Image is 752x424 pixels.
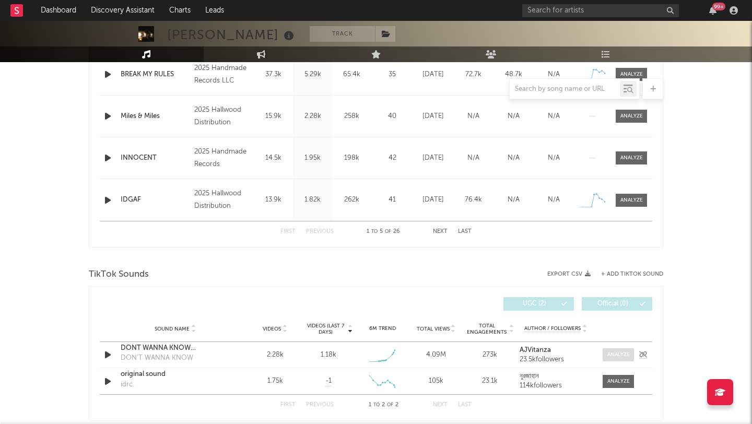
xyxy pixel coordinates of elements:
[335,195,369,205] div: 262k
[325,376,332,386] span: -1
[194,104,251,129] div: 2025 Hallwood Distribution
[296,195,330,205] div: 1.82k
[121,353,193,363] div: DON'T WANNA KNOW
[412,350,461,360] div: 4.09M
[321,350,336,360] div: 1.18k
[121,153,189,163] a: INNOCENT
[251,350,299,360] div: 2.28k
[374,153,410,163] div: 42
[374,195,410,205] div: 41
[355,226,412,238] div: 1 5 26
[121,195,189,205] a: IDGAF
[520,382,592,390] div: 114k followers
[416,69,451,80] div: [DATE]
[458,229,472,234] button: Last
[155,326,190,332] span: Sound Name
[503,297,574,311] button: UGC(2)
[167,26,297,43] div: [PERSON_NAME]
[547,271,591,277] button: Export CSV
[296,111,330,122] div: 2.28k
[510,301,558,307] span: UGC ( 2 )
[374,111,410,122] div: 40
[387,403,393,407] span: of
[251,376,299,386] div: 1.75k
[296,69,330,80] div: 5.29k
[582,297,652,311] button: Official(0)
[371,229,378,234] span: to
[256,69,290,80] div: 37.3k
[417,326,450,332] span: Total Views
[520,373,592,380] a: নুরজাহান
[194,62,251,87] div: 2025 Handmade Records LLC
[536,195,571,205] div: N/A
[458,402,472,408] button: Last
[304,323,347,335] span: Videos (last 7 days)
[335,69,369,80] div: 65.4k
[416,195,451,205] div: [DATE]
[335,153,369,163] div: 198k
[589,301,637,307] span: Official ( 0 )
[496,195,531,205] div: N/A
[194,146,251,171] div: 2025 Handmade Records
[522,4,679,17] input: Search for artists
[496,69,531,80] div: 48.7k
[256,195,290,205] div: 13.9k
[373,403,380,407] span: to
[310,26,375,42] button: Track
[256,111,290,122] div: 15.9k
[121,369,230,380] a: original sound
[709,6,716,15] button: 99+
[280,229,296,234] button: First
[358,325,407,333] div: 6M Trend
[496,111,531,122] div: N/A
[466,350,514,360] div: 273k
[280,402,296,408] button: First
[456,153,491,163] div: N/A
[456,195,491,205] div: 76.4k
[520,356,592,363] div: 23.5k followers
[536,153,571,163] div: N/A
[89,268,149,281] span: TikTok Sounds
[536,69,571,80] div: N/A
[306,402,334,408] button: Previous
[520,347,551,354] strong: AJVitanza
[466,376,514,386] div: 23.1k
[456,69,491,80] div: 72.7k
[712,3,725,10] div: 99 +
[591,272,663,277] button: + Add TikTok Sound
[433,402,448,408] button: Next
[416,153,451,163] div: [DATE]
[520,347,592,354] a: AJVitanza
[496,153,531,163] div: N/A
[306,229,334,234] button: Previous
[355,399,412,411] div: 1 2 2
[385,229,391,234] span: of
[510,85,620,93] input: Search by song name or URL
[194,187,251,213] div: 2025 Hallwood Distribution
[121,111,189,122] a: Miles & Miles
[536,111,571,122] div: N/A
[524,325,581,332] span: Author / Followers
[520,373,539,380] strong: নুরজাহান
[121,343,230,354] a: DONT WANNA KNOW [PERSON_NAME]
[121,380,134,390] div: idrc.
[296,153,330,163] div: 1.95k
[416,111,451,122] div: [DATE]
[256,153,290,163] div: 14.5k
[433,229,448,234] button: Next
[466,323,508,335] span: Total Engagements
[601,272,663,277] button: + Add TikTok Sound
[412,376,461,386] div: 105k
[374,69,410,80] div: 35
[335,111,369,122] div: 258k
[121,69,189,80] a: BREAK MY RULES
[263,326,281,332] span: Videos
[456,111,491,122] div: N/A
